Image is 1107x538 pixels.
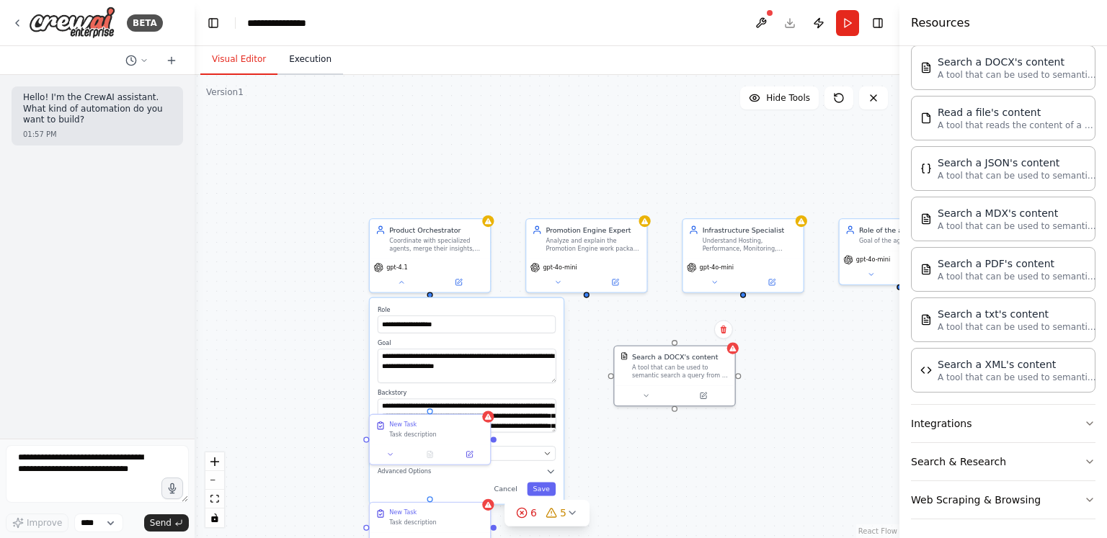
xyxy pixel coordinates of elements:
[378,467,556,477] button: Advanced Options
[389,431,484,439] div: Task description
[938,170,1096,181] p: A tool that can be used to semantic search a query from a JSON's content.
[938,307,1096,321] div: Search a txt's content
[703,237,798,253] div: Understand Hosting, Performance, Monitoring, Compliance, and Environment Sync. Provide scalable a...
[389,519,484,526] div: Task description
[369,218,492,293] div: Product OrchestratorCoordinate with specialized agents, merge their insights, and propose end-to-...
[203,13,223,33] button: Hide left sidebar
[389,237,484,253] div: Coordinate with specialized agents, merge their insights, and propose end-to-end solutions.
[920,112,932,124] img: FileReadTool
[543,264,577,272] span: gpt-4o-mini
[378,446,556,460] button: OpenAI - gpt-4.1
[838,218,961,285] div: Role of the agentGoal of the agentgpt-4o-mini
[200,45,277,75] button: Visual Editor
[161,478,183,499] button: Click to speak your automation idea
[530,506,537,520] span: 6
[277,45,343,75] button: Execution
[488,483,523,496] button: Cancel
[546,225,641,235] div: Promotion Engine Expert
[938,120,1096,131] p: A tool that reads the content of a file. To use this tool, provide a 'file_path' parameter with t...
[911,443,1095,480] button: Search & Research
[920,62,932,73] img: DOCXSearchTool
[613,345,736,406] div: DOCXSearchToolSearch a DOCX's contentA tool that can be used to semantic search a query from a DO...
[525,218,648,293] div: Promotion Engine ExpertAnalyze and explain the Promotion Engine work package in detail, mapping i...
[868,13,888,33] button: Hide right sidebar
[378,339,556,347] label: Goal
[6,514,68,532] button: Improve
[389,421,417,429] div: New Task
[23,92,172,126] p: Hello! I'm the CrewAI assistant. What kind of automation do you want to build?
[205,471,224,490] button: zoom out
[675,390,731,401] button: Open in side panel
[938,357,1096,372] div: Search a XML's content
[205,452,224,471] button: zoom in
[144,514,189,532] button: Send
[744,277,799,288] button: Open in side panel
[938,271,1096,282] p: A tool that can be used to semantic search a query from a PDF's content.
[386,264,407,272] span: gpt-4.1
[920,213,932,225] img: MDXSearchTool
[938,256,1096,271] div: Search a PDF's content
[587,277,643,288] button: Open in side panel
[378,467,431,475] span: Advanced Options
[389,225,484,235] div: Product Orchestrator
[856,256,890,264] span: gpt-4o-mini
[858,527,897,535] a: React Flow attribution
[378,306,556,314] label: Role
[546,237,641,253] div: Analyze and explain the Promotion Engine work package in detail, mapping it to real-world loyalty...
[621,352,628,360] img: DOCXSearchTool
[938,321,1096,333] p: A tool that can be used to semantic search a query from a txt's content.
[911,405,1095,442] button: Integrations
[632,352,718,362] div: Search a DOCX's content
[632,364,729,380] div: A tool that can be used to semantic search a query from a DOCX's content.
[389,508,417,516] div: New Task
[378,389,556,397] label: Backstory
[682,218,804,293] div: Infrastructure SpecialistUnderstand Hosting, Performance, Monitoring, Compliance, and Environment...
[205,452,224,527] div: React Flow controls
[938,55,1096,69] div: Search a DOCX's content
[703,225,798,235] div: Infrastructure Specialist
[938,372,1096,383] p: A tool that can be used to semantic search a query from a XML's content.
[527,483,556,496] button: Save
[378,439,556,447] label: Model
[27,517,62,529] span: Improve
[911,14,970,32] h4: Resources
[920,264,932,275] img: PDFSearchTool
[700,264,734,272] span: gpt-4o-mini
[920,314,932,326] img: TXTSearchTool
[453,449,486,460] button: Open in side panel
[859,225,954,235] div: Role of the agent
[938,69,1096,81] p: A tool that can be used to semantic search a query from a DOCX's content.
[29,6,115,39] img: Logo
[714,320,733,339] button: Delete node
[938,105,1096,120] div: Read a file's content
[247,16,318,30] nav: breadcrumb
[23,129,172,140] div: 01:57 PM
[127,14,163,32] div: BETA
[504,500,590,526] button: 65
[920,163,932,174] img: JSONSearchTool
[920,364,932,376] img: XMLSearchTool
[938,220,1096,232] p: A tool that can be used to semantic search a query from a MDX's content.
[206,86,244,98] div: Version 1
[911,481,1095,519] button: Web Scraping & Browsing
[120,52,154,69] button: Switch to previous chat
[740,86,819,109] button: Hide Tools
[369,414,492,465] div: New TaskTask description
[205,490,224,508] button: fit view
[859,237,954,245] div: Goal of the agent
[938,206,1096,220] div: Search a MDX's content
[560,506,566,520] span: 5
[160,52,183,69] button: Start a new chat
[409,449,450,460] button: No output available
[431,277,486,288] button: Open in side panel
[938,156,1096,170] div: Search a JSON's content
[150,517,172,529] span: Send
[766,92,810,104] span: Hide Tools
[205,508,224,527] button: toggle interactivity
